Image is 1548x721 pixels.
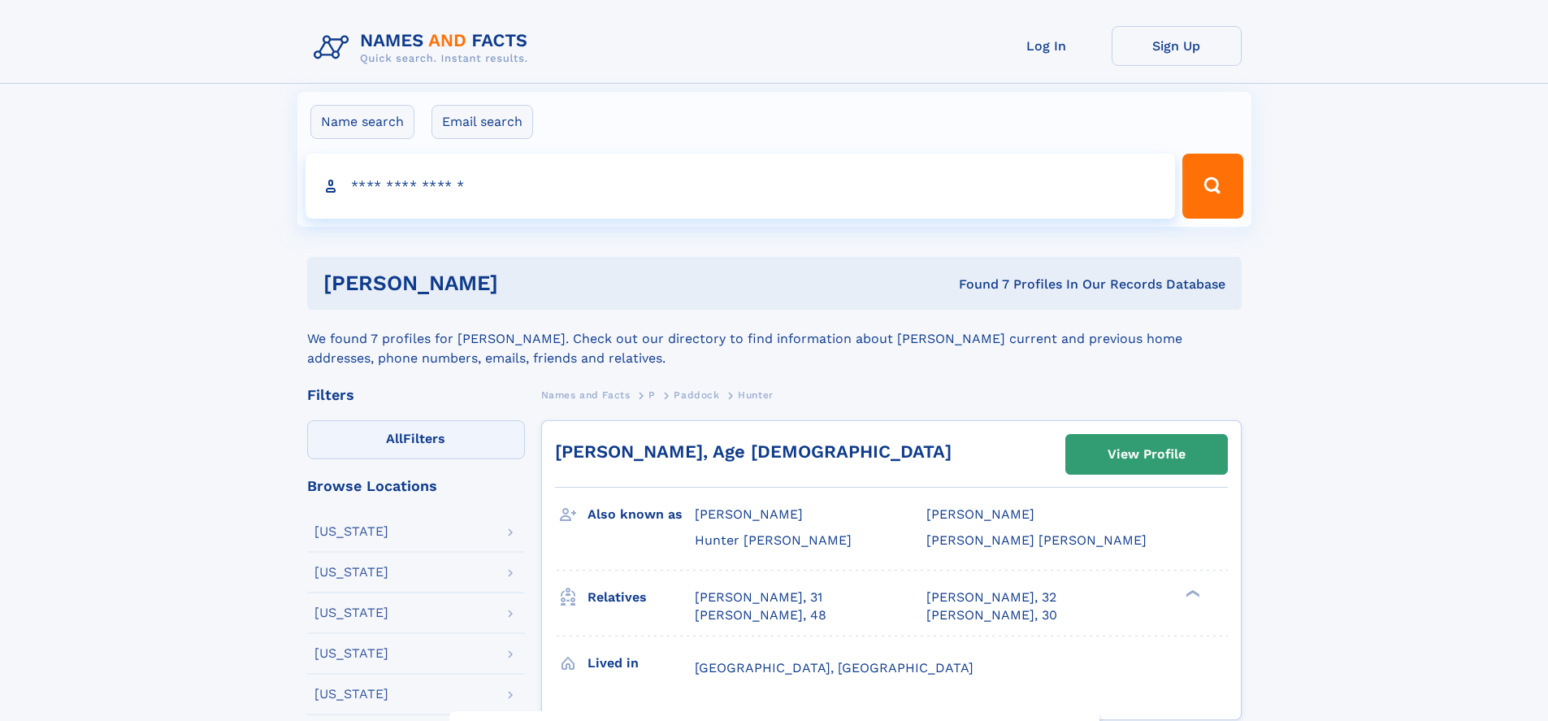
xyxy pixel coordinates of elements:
[431,105,533,139] label: Email search
[1108,436,1186,473] div: View Profile
[555,441,952,462] a: [PERSON_NAME], Age [DEMOGRAPHIC_DATA]
[386,431,403,446] span: All
[695,606,826,624] a: [PERSON_NAME], 48
[307,479,525,493] div: Browse Locations
[307,420,525,459] label: Filters
[306,154,1176,219] input: search input
[323,273,729,293] h1: [PERSON_NAME]
[588,649,695,677] h3: Lived in
[926,532,1147,548] span: [PERSON_NAME] [PERSON_NAME]
[674,384,719,405] a: Paddock
[674,389,719,401] span: Paddock
[307,388,525,402] div: Filters
[926,606,1057,624] a: [PERSON_NAME], 30
[1112,26,1242,66] a: Sign Up
[310,105,414,139] label: Name search
[695,532,852,548] span: Hunter [PERSON_NAME]
[307,310,1242,368] div: We found 7 profiles for [PERSON_NAME]. Check out our directory to find information about [PERSON_...
[307,26,541,70] img: Logo Names and Facts
[695,589,822,606] a: [PERSON_NAME], 31
[314,606,388,619] div: [US_STATE]
[314,688,388,701] div: [US_STATE]
[541,384,631,405] a: Names and Facts
[314,566,388,579] div: [US_STATE]
[926,589,1056,606] a: [PERSON_NAME], 32
[695,506,803,522] span: [PERSON_NAME]
[738,389,774,401] span: Hunter
[926,506,1034,522] span: [PERSON_NAME]
[1182,154,1242,219] button: Search Button
[314,647,388,660] div: [US_STATE]
[982,26,1112,66] a: Log In
[648,389,656,401] span: P
[1182,588,1201,598] div: ❯
[588,501,695,528] h3: Also known as
[695,660,973,675] span: [GEOGRAPHIC_DATA], [GEOGRAPHIC_DATA]
[314,525,388,538] div: [US_STATE]
[648,384,656,405] a: P
[588,584,695,611] h3: Relatives
[728,276,1225,293] div: Found 7 Profiles In Our Records Database
[1066,435,1227,474] a: View Profile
